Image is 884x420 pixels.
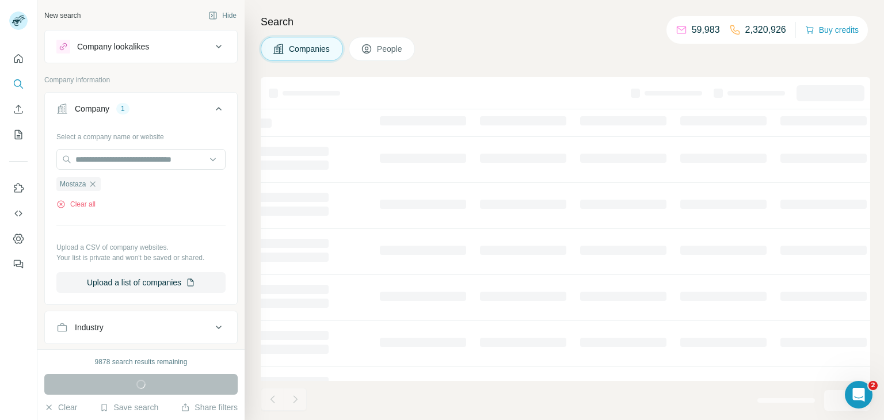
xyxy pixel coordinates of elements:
button: Use Surfe on LinkedIn [9,178,28,198]
button: Clear all [56,199,96,209]
button: Enrich CSV [9,99,28,120]
button: Hide [200,7,245,24]
button: Quick start [9,48,28,69]
div: Company lookalikes [77,41,149,52]
span: 2 [868,381,878,390]
p: Upload a CSV of company websites. [56,242,226,253]
button: Clear [44,402,77,413]
div: 9878 search results remaining [95,357,188,367]
button: Share filters [181,402,238,413]
iframe: Intercom live chat [845,381,872,408]
button: Dashboard [9,228,28,249]
div: New search [44,10,81,21]
button: My lists [9,124,28,145]
p: Your list is private and won't be saved or shared. [56,253,226,263]
p: 59,983 [692,23,720,37]
div: Select a company name or website [56,127,226,142]
div: Company [75,103,109,114]
button: Save search [100,402,158,413]
p: Company information [44,75,238,85]
button: Buy credits [805,22,859,38]
button: Upload a list of companies [56,272,226,293]
h4: Search [261,14,870,30]
button: Use Surfe API [9,203,28,224]
div: 1 [116,104,129,114]
button: Search [9,74,28,94]
button: Company1 [45,95,237,127]
span: Mostaza [60,179,86,189]
button: Company lookalikes [45,33,237,60]
div: Industry [75,322,104,333]
button: Feedback [9,254,28,274]
span: People [377,43,403,55]
img: Avatar [9,12,28,30]
p: 2,320,926 [745,23,786,37]
button: Industry [45,314,237,341]
span: Companies [289,43,331,55]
